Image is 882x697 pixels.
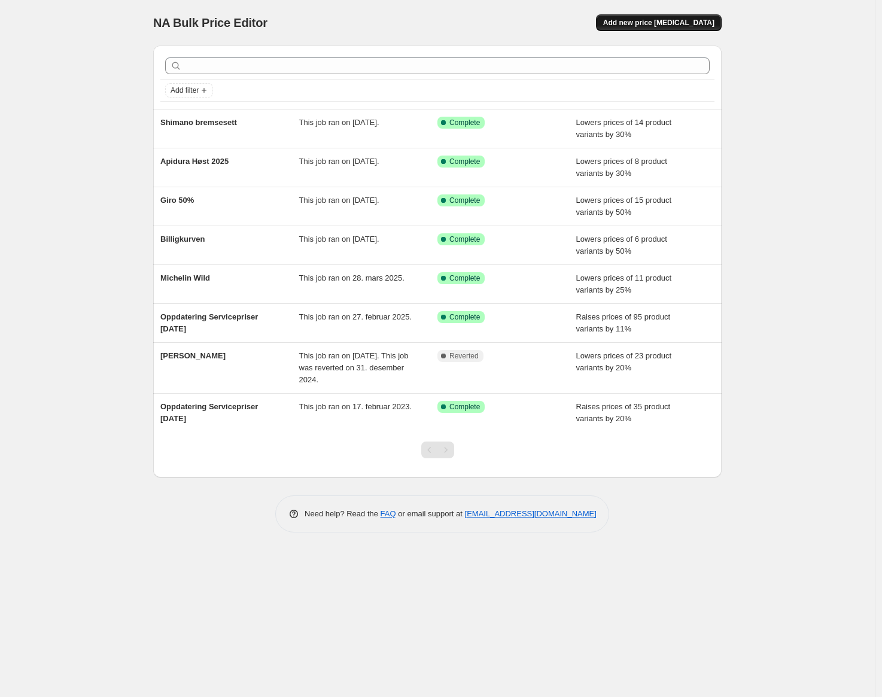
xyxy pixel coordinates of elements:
[160,118,237,127] span: Shimano bremsesett
[449,196,480,205] span: Complete
[160,402,258,423] span: Oppdatering Servicepriser [DATE]
[576,196,672,217] span: Lowers prices of 15 product variants by 50%
[299,273,404,282] span: This job ran on 28. mars 2025.
[381,509,396,518] a: FAQ
[576,351,672,372] span: Lowers prices of 23 product variants by 20%
[165,83,213,98] button: Add filter
[576,402,671,423] span: Raises prices of 35 product variants by 20%
[576,118,672,139] span: Lowers prices of 14 product variants by 30%
[299,196,379,205] span: This job ran on [DATE].
[299,118,379,127] span: This job ran on [DATE].
[449,235,480,244] span: Complete
[449,402,480,412] span: Complete
[576,235,667,255] span: Lowers prices of 6 product variants by 50%
[160,312,258,333] span: Oppdatering Servicepriser [DATE]
[299,235,379,244] span: This job ran on [DATE].
[576,312,671,333] span: Raises prices of 95 product variants by 11%
[576,273,672,294] span: Lowers prices of 11 product variants by 25%
[596,14,722,31] button: Add new price [MEDICAL_DATA]
[299,312,412,321] span: This job ran on 27. februar 2025.
[576,157,667,178] span: Lowers prices of 8 product variants by 30%
[449,351,479,361] span: Reverted
[153,16,267,29] span: NA Bulk Price Editor
[449,157,480,166] span: Complete
[160,351,226,360] span: [PERSON_NAME]
[160,235,205,244] span: Billigkurven
[299,157,379,166] span: This job ran on [DATE].
[465,509,597,518] a: [EMAIL_ADDRESS][DOMAIN_NAME]
[396,509,465,518] span: or email support at
[299,351,409,384] span: This job ran on [DATE]. This job was reverted on 31. desember 2024.
[160,196,194,205] span: Giro 50%
[171,86,199,95] span: Add filter
[299,402,412,411] span: This job ran on 17. februar 2023.
[160,157,229,166] span: Apidura Høst 2025
[421,442,454,458] nav: Pagination
[449,118,480,127] span: Complete
[449,273,480,283] span: Complete
[449,312,480,322] span: Complete
[305,509,381,518] span: Need help? Read the
[160,273,210,282] span: Michelin Wild
[603,18,714,28] span: Add new price [MEDICAL_DATA]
